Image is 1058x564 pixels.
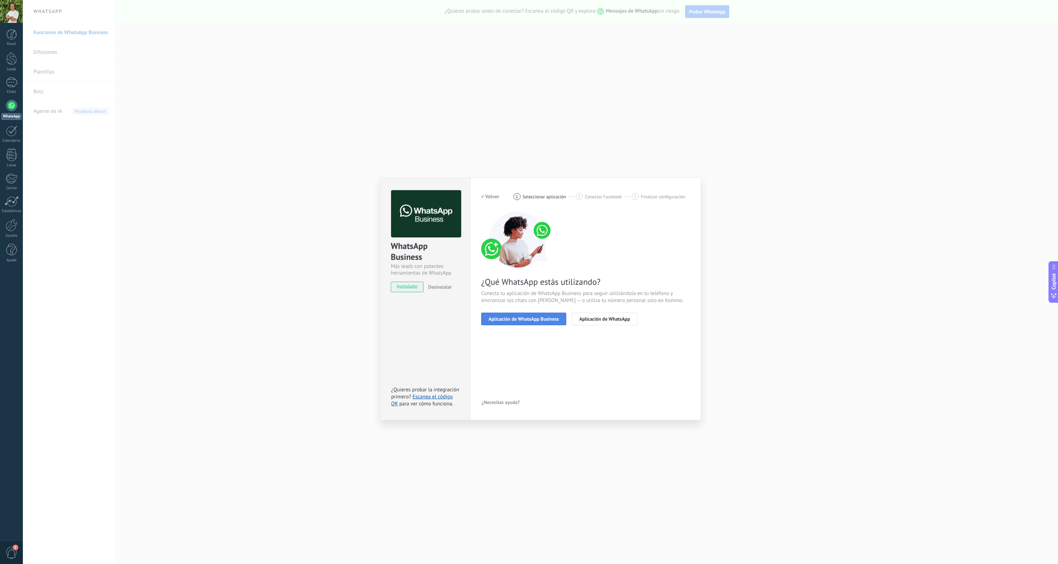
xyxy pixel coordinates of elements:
[399,400,453,407] span: para ver cómo funciona.
[481,313,566,325] button: Aplicación de WhatsApp Business
[391,393,453,407] a: Escanea el código QR
[1,258,22,263] div: Ayuda
[1,67,22,72] div: Leads
[391,241,460,263] div: WhatsApp Business
[1,139,22,143] div: Calendario
[481,211,555,268] img: connect number
[1050,274,1057,290] span: Copilot
[428,284,452,290] span: Desinstalar
[634,194,636,200] span: 3
[391,190,461,238] img: logo_main.png
[516,194,518,200] span: 1
[391,386,459,400] span: ¿Quieres probar la integración primero?
[489,316,559,321] span: Aplicación de WhatsApp Business
[391,263,460,276] div: Más leads con potentes herramientas de WhatsApp
[1,233,22,238] div: Ajustes
[523,194,566,199] span: Seleccionar aplicación
[1,42,22,46] div: Panel
[481,193,499,200] h2: < Volver
[1,186,22,191] div: Correo
[391,282,423,292] span: instalado
[481,190,499,203] button: < Volver
[641,194,685,199] span: Finalizar configuración
[1,209,22,213] div: Estadísticas
[481,290,690,304] span: Conecta tu aplicación de WhatsApp Business para seguir utilizándola en tu teléfono y sincronizar ...
[1,90,22,94] div: Chats
[425,282,452,292] button: Desinstalar
[572,313,637,325] button: Aplicación de WhatsApp
[579,316,630,321] span: Aplicación de WhatsApp
[481,276,690,287] span: ¿Qué WhatsApp estás utilizando?
[1,113,21,120] div: WhatsApp
[1,163,22,168] div: Listas
[481,397,520,408] button: ¿Necesitas ayuda?
[578,194,581,200] span: 2
[13,545,18,550] span: 2
[482,400,520,405] span: ¿Necesitas ayuda?
[585,194,622,199] span: Conectar Facebook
